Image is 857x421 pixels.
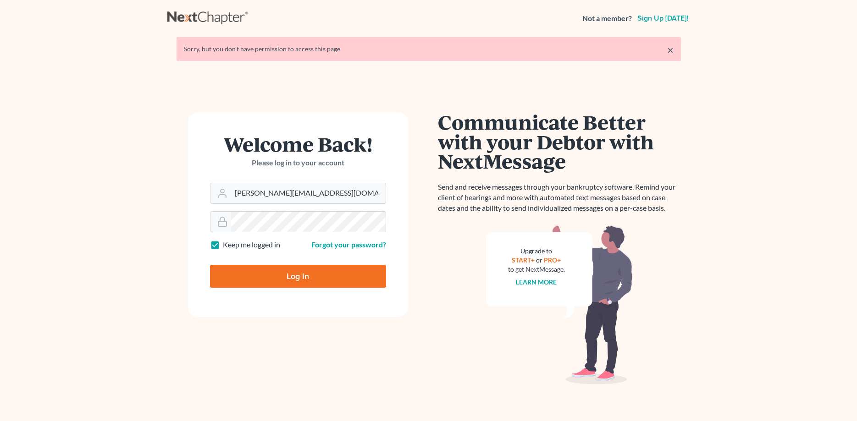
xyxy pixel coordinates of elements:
[512,256,535,264] a: START+
[438,182,681,213] p: Send and receive messages through your bankruptcy software. Remind your client of hearings and mo...
[210,158,386,168] p: Please log in to your account
[516,278,557,286] a: Learn more
[438,112,681,171] h1: Communicate Better with your Debtor with NextMessage
[223,240,280,250] label: Keep me logged in
[311,240,386,249] a: Forgot your password?
[210,265,386,288] input: Log In
[486,224,633,385] img: nextmessage_bg-59042aed3d76b12b5cd301f8e5b87938c9018125f34e5fa2b7a6b67550977c72.svg
[636,15,690,22] a: Sign up [DATE]!
[184,44,674,54] div: Sorry, but you don't have permission to access this page
[536,256,542,264] span: or
[508,246,565,256] div: Upgrade to
[508,265,565,274] div: to get NextMessage.
[210,134,386,154] h1: Welcome Back!
[582,13,632,24] strong: Not a member?
[667,44,674,55] a: ×
[231,183,386,203] input: Email Address
[544,256,561,264] a: PRO+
